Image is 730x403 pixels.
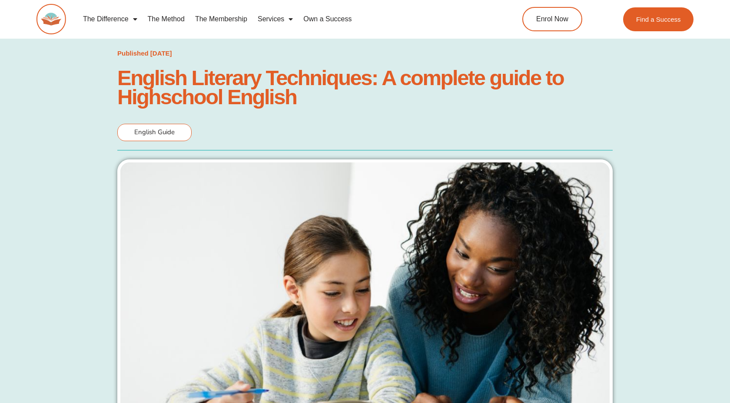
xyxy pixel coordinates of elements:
a: Published [DATE] [117,47,172,59]
a: The Method [143,9,190,29]
span: Enrol Now [536,16,568,23]
a: Services [252,9,298,29]
time: [DATE] [150,50,172,57]
span: English Guide [134,128,175,136]
nav: Menu [78,9,484,29]
a: The Membership [190,9,252,29]
a: Own a Success [298,9,357,29]
a: Find a Success [623,7,693,31]
h1: English Literary Techniques: A complete guide to Highschool English [117,68,613,106]
a: Enrol Now [522,7,582,31]
a: The Difference [78,9,143,29]
span: Published [117,50,149,57]
span: Find a Success [636,16,680,23]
